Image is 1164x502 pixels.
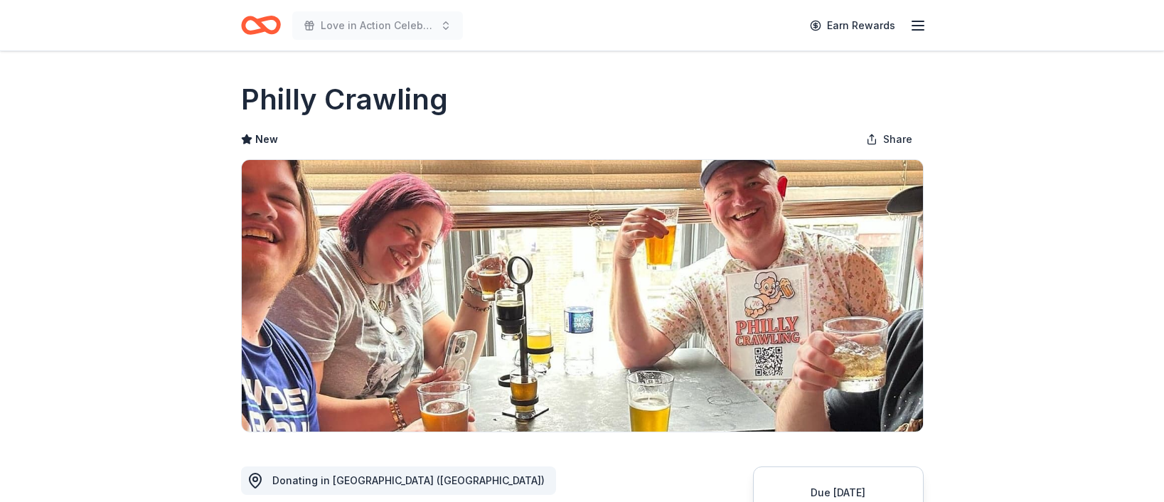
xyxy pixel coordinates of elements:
button: Love in Action Celebration [292,11,463,40]
img: Image for Philly Crawling [242,160,923,432]
span: Donating in [GEOGRAPHIC_DATA] ([GEOGRAPHIC_DATA]) [272,474,545,486]
h1: Philly Crawling [241,80,448,119]
button: Share [855,125,924,154]
span: Share [883,131,912,148]
span: Love in Action Celebration [321,17,434,34]
a: Earn Rewards [801,13,904,38]
div: Due [DATE] [771,484,906,501]
span: New [255,131,278,148]
a: Home [241,9,281,42]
